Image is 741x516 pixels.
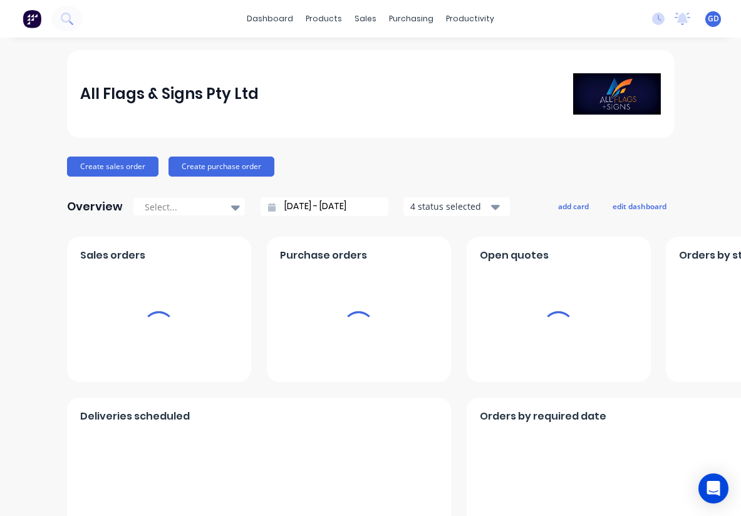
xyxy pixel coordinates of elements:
[67,194,123,219] div: Overview
[403,197,510,216] button: 4 status selected
[80,248,145,263] span: Sales orders
[23,9,41,28] img: Factory
[440,9,500,28] div: productivity
[708,13,719,24] span: GD
[604,198,675,214] button: edit dashboard
[80,81,259,106] div: All Flags & Signs Pty Ltd
[168,157,274,177] button: Create purchase order
[550,198,597,214] button: add card
[480,409,606,424] span: Orders by required date
[80,409,190,424] span: Deliveries scheduled
[698,473,728,503] div: Open Intercom Messenger
[383,9,440,28] div: purchasing
[280,248,367,263] span: Purchase orders
[480,248,549,263] span: Open quotes
[299,9,348,28] div: products
[241,9,299,28] a: dashboard
[67,157,158,177] button: Create sales order
[410,200,489,213] div: 4 status selected
[348,9,383,28] div: sales
[573,73,661,115] img: All Flags & Signs Pty Ltd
